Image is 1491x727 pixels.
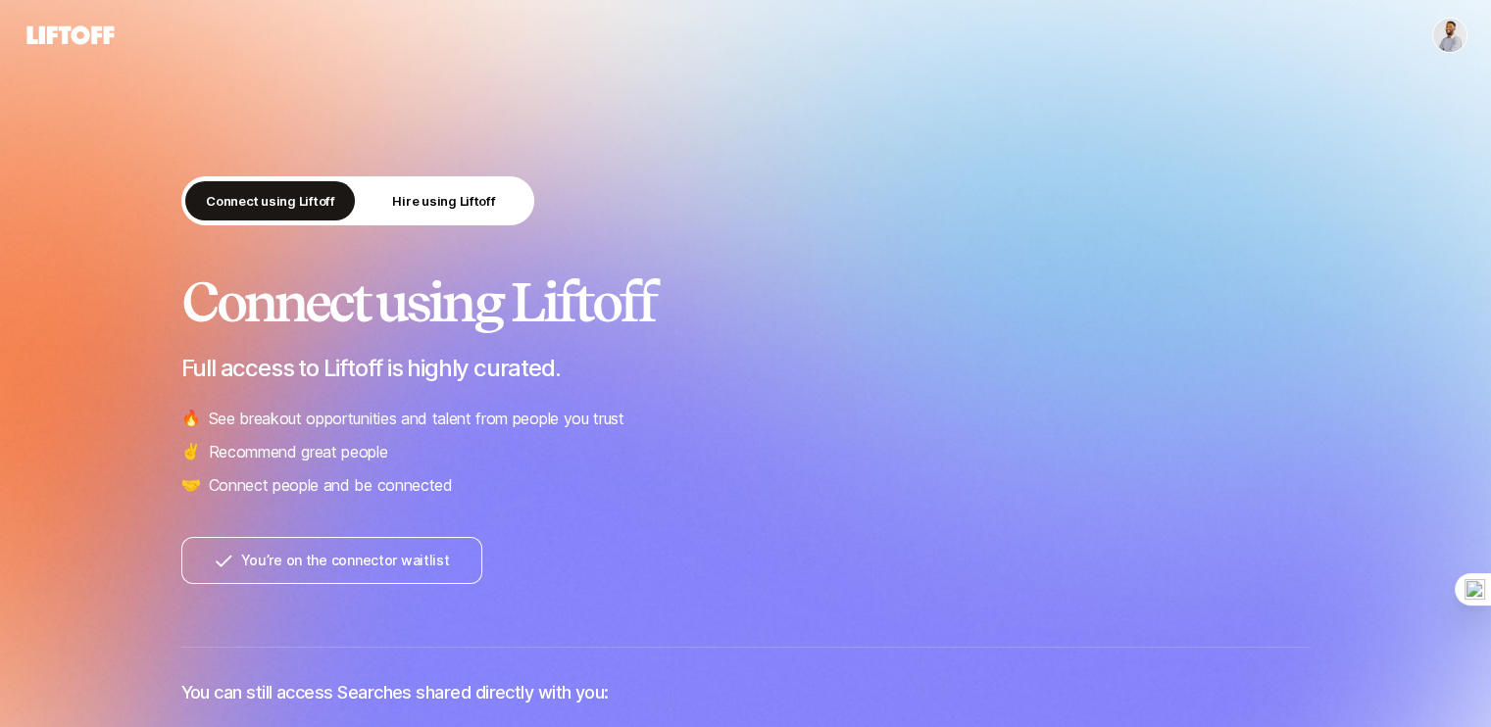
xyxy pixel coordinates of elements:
[206,191,335,211] p: Connect using Liftoff
[181,355,1311,382] p: Full access to Liftoff is highly curated.
[181,439,201,464] span: ✌️
[181,472,201,498] span: 🤝
[209,439,388,464] p: Recommend great people
[392,191,495,211] p: Hire using Liftoff
[209,472,453,498] p: Connect people and be connected
[181,272,1311,331] h2: Connect using Liftoff
[209,406,624,431] p: See breakout opportunities and talent from people you trust
[1432,18,1467,53] button: Joel Kanu
[181,537,482,584] button: You’re on the connector waitlist
[181,406,201,431] span: 🔥
[1433,19,1466,52] img: Joel Kanu
[1465,579,1485,600] img: one_i.png
[181,679,609,706] p: You can still access Searches shared directly with you:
